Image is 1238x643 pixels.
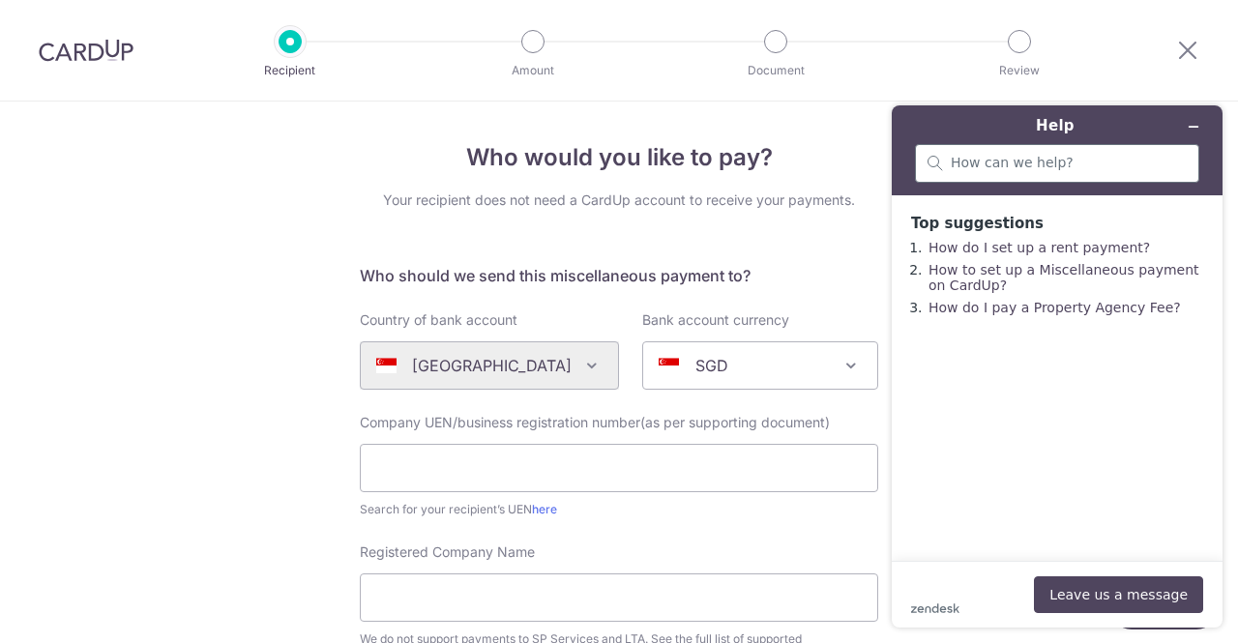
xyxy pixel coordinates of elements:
[642,341,878,390] span: SGD
[360,190,878,210] div: Your recipient does not need a CardUp account to receive your payments.
[695,354,728,377] p: SGD
[461,61,604,80] p: Amount
[44,14,83,31] span: Help
[360,414,830,430] span: Company UEN/business registration number(as per supporting document)
[360,500,878,519] div: Search for your recipient’s UEN
[704,61,847,80] p: Document
[360,140,878,175] h4: Who would you like to pay?
[643,342,877,389] span: SGD
[532,502,557,516] a: here
[39,39,133,62] img: CardUp
[642,310,789,330] label: Bank account currency
[360,310,517,330] label: Country of bank account
[360,543,535,560] span: Registered Company Name
[876,90,1238,643] iframe: Find more information here
[948,61,1091,80] p: Review
[360,264,878,287] h5: Who should we send this miscellaneous payment to?
[219,61,362,80] p: Recipient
